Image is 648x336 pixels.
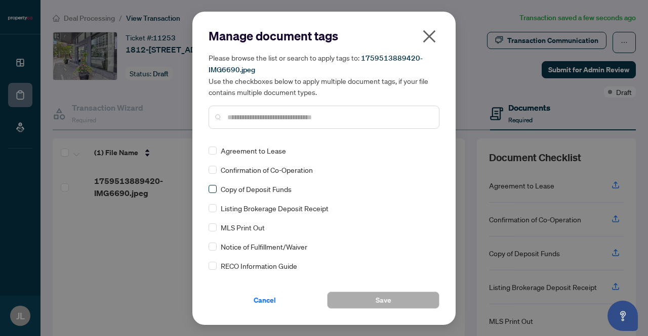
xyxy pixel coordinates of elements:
[209,28,439,44] h2: Manage document tags
[221,183,292,195] span: Copy of Deposit Funds
[209,54,423,74] span: 1759513889420-IMG6690.jpeg
[221,203,329,214] span: Listing Brokerage Deposit Receipt
[209,52,439,98] h5: Please browse the list or search to apply tags to: Use the checkboxes below to apply multiple doc...
[421,28,437,44] span: close
[327,292,439,309] button: Save
[254,292,276,308] span: Cancel
[607,301,638,331] button: Open asap
[209,292,321,309] button: Cancel
[221,241,307,252] span: Notice of Fulfillment/Waiver
[221,145,286,156] span: Agreement to Lease
[221,260,297,271] span: RECO Information Guide
[221,164,313,175] span: Confirmation of Co-Operation
[221,222,265,233] span: MLS Print Out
